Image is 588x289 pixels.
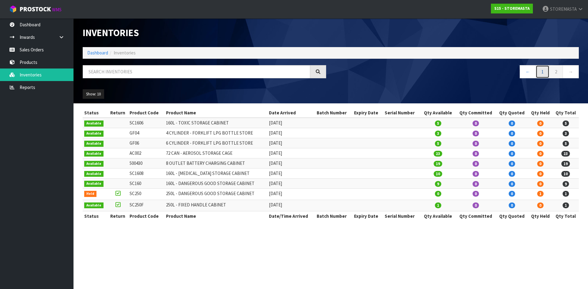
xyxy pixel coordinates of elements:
td: [DATE] [267,138,315,148]
span: 5 [563,120,569,126]
td: 8 OUTLET BATTERY CHARGING CABINET [164,158,268,168]
th: Qty Total [552,108,579,118]
td: [DATE] [267,178,315,188]
span: 0 [509,131,515,136]
span: 0 [473,151,479,157]
input: Search inventories [83,65,310,78]
td: [DATE] [267,188,315,200]
span: 0 [537,171,544,177]
span: Available [84,141,104,147]
td: [DATE] [267,168,315,178]
span: 0 [509,171,515,177]
td: SC1606 [128,118,164,128]
span: 0 [509,181,515,187]
a: Dashboard [87,50,108,56]
span: 0 [509,161,515,167]
nav: Page navigation [335,65,579,80]
th: Serial Number [383,211,420,221]
th: Expiry Date [352,108,383,118]
span: 1 [563,191,569,197]
span: 23 [561,151,570,157]
span: Available [84,151,104,157]
th: Product Name [164,211,268,221]
td: 72 CAN - AEROSOL STORAGE CAGE [164,148,268,158]
td: 160L - TOXIC STORAGE CABINET [164,118,268,128]
th: Qty Quoted [496,108,528,118]
th: Date Arrived [267,108,315,118]
th: Batch Number [315,108,352,118]
td: GF06 [128,138,164,148]
span: 0 [473,141,479,146]
span: 0 [509,151,515,157]
td: 500430 [128,158,164,168]
span: 0 [537,131,544,136]
td: [DATE] [267,148,315,158]
span: 5 [563,141,569,146]
span: Available [84,120,104,127]
span: Available [84,161,104,167]
span: 9 [435,181,441,187]
td: SC160 [128,178,164,188]
span: 0 [473,171,479,177]
span: 3 [563,131,569,136]
a: 2 [549,65,563,78]
span: 23 [434,151,442,157]
span: 0 [537,161,544,167]
th: Qty Total [552,211,579,221]
span: 0 [473,181,479,187]
span: Inventories [114,50,136,56]
span: Available [84,171,104,177]
th: Date/Time Arrived [267,211,315,221]
span: 0 [537,181,544,187]
small: WMS [52,7,62,13]
td: 250L - FIXED HANDLE CABINET [164,200,268,211]
td: [DATE] [267,118,315,128]
strong: S15 - STOREMASTA [494,6,530,11]
th: Qty Available [420,211,456,221]
th: Product Code [128,211,164,221]
span: Held [84,191,96,197]
span: 19 [561,161,570,167]
th: Serial Number [383,108,420,118]
h1: Inventories [83,28,326,38]
span: 1 [563,202,569,208]
td: 250L - DANGEROUS GOOD STORAGE CABINET [164,188,268,200]
span: Available [84,202,104,209]
th: Status [83,108,108,118]
span: 10 [561,171,570,177]
span: 3 [435,131,441,136]
span: STOREMASTA [550,6,577,12]
span: Available [84,131,104,137]
span: 0 [435,191,441,197]
a: ← [520,65,536,78]
th: Qty Held [528,211,552,221]
span: 0 [473,131,479,136]
th: Qty Quoted [496,211,528,221]
td: GF04 [128,128,164,138]
span: 9 [563,181,569,187]
span: 0 [509,191,515,197]
td: SC250F [128,200,164,211]
th: Product Code [128,108,164,118]
th: Expiry Date [352,211,383,221]
span: 1 [537,191,544,197]
td: [DATE] [267,158,315,168]
th: Return [108,211,128,221]
td: [DATE] [267,128,315,138]
th: Return [108,108,128,118]
a: → [563,65,579,78]
td: AC002 [128,148,164,158]
span: 5 [435,120,441,126]
span: 0 [473,120,479,126]
td: 4 CYLINDER - FORKLIFT LPG BOTTLE STORE [164,128,268,138]
td: 6 CYLINDER - FORKLIFT LPG BOTTLE STORE [164,138,268,148]
span: 5 [435,141,441,146]
span: 10 [434,171,442,177]
img: cube-alt.png [9,5,17,13]
td: SC1608 [128,168,164,178]
span: 0 [509,202,515,208]
th: Qty Committed [456,211,496,221]
th: Qty Held [528,108,552,118]
span: 0 [537,202,544,208]
span: 0 [473,191,479,197]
